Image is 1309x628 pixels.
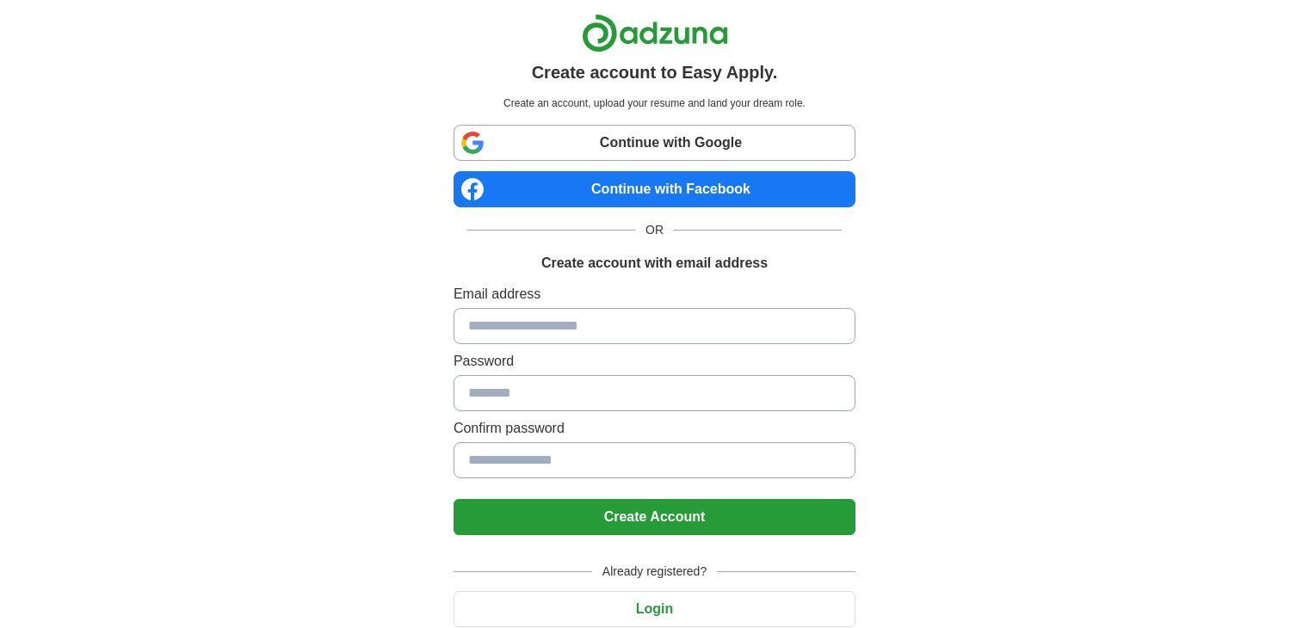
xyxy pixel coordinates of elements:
img: Adzuna logo [582,14,728,52]
button: Create Account [454,499,855,535]
a: Continue with Facebook [454,171,855,207]
span: OR [635,221,674,239]
button: Login [454,591,855,627]
a: Continue with Google [454,125,855,161]
label: Password [454,351,855,372]
h1: Create account to Easy Apply. [532,59,778,85]
span: Already registered? [592,563,717,581]
a: Login [454,601,855,616]
label: Confirm password [454,418,855,439]
label: Email address [454,284,855,305]
p: Create an account, upload your resume and land your dream role. [457,95,852,111]
h1: Create account with email address [541,253,768,274]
